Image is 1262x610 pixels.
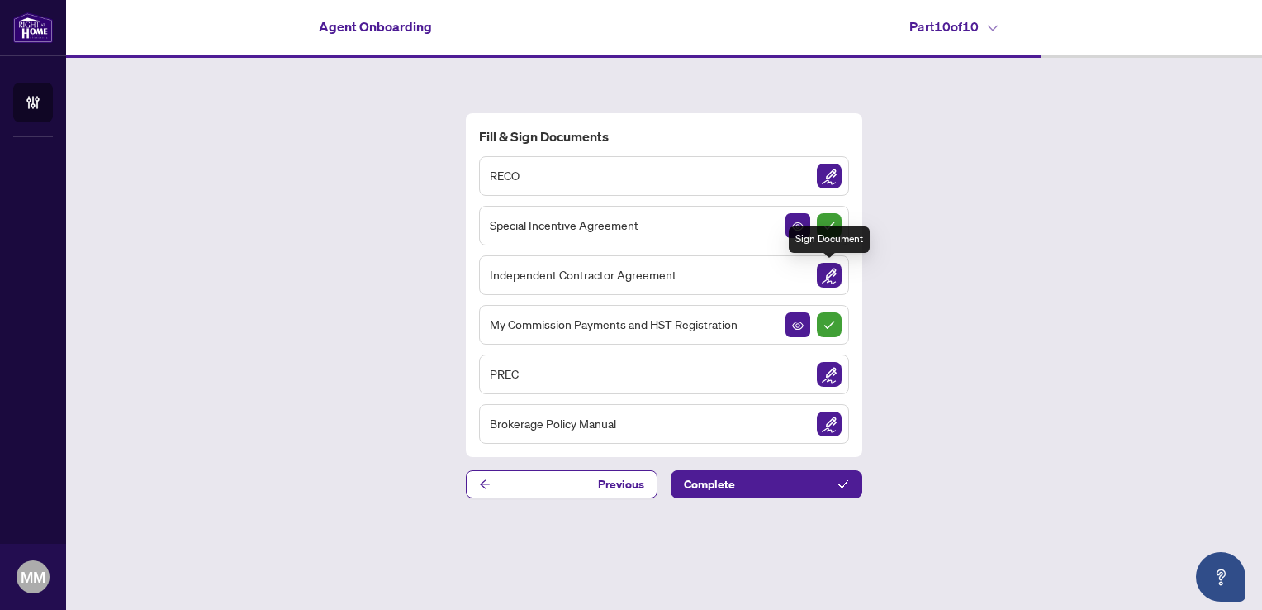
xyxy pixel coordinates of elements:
span: View Document [792,221,804,232]
img: Sign Completed [817,312,842,337]
img: Sign Document [817,263,842,288]
span: arrow-left [479,479,491,490]
span: My Commission Payments and HST Registration [490,315,738,334]
h4: Agent Onboarding [319,17,432,36]
h4: Part 10 of 10 [909,17,998,36]
img: logo [13,12,53,43]
span: RECO [490,166,520,185]
img: Sign Document [817,164,842,188]
img: Sign Document [817,362,842,387]
span: Independent Contractor Agreement [490,265,676,284]
span: MM [21,565,45,589]
div: Sign Document [789,226,870,253]
img: Sign Document [817,412,842,436]
span: View Document [792,320,804,331]
span: Complete [684,471,735,498]
span: PREC [490,365,519,384]
button: Previous [466,470,657,498]
span: check [837,479,849,490]
button: Open asap [1196,552,1245,602]
span: Special Incentive Agreement [490,216,638,235]
span: Previous [598,471,644,498]
span: Brokerage Policy Manual [490,414,616,433]
button: Complete [671,470,862,498]
h4: Fill & Sign Documents [479,126,849,146]
img: Sign Completed [817,213,842,238]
